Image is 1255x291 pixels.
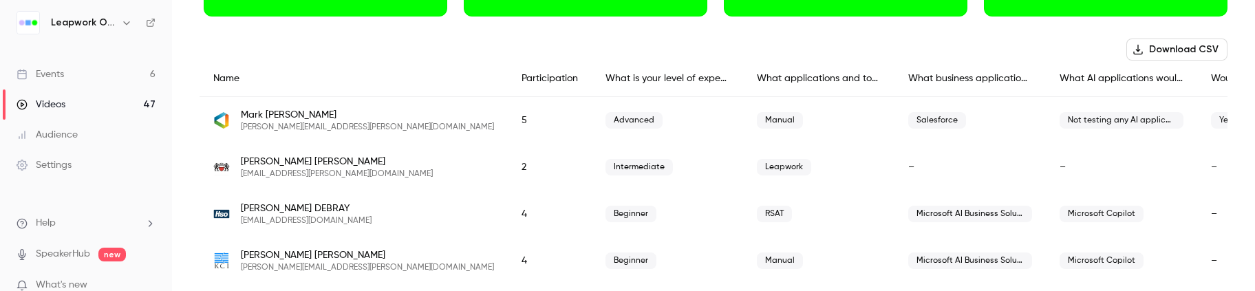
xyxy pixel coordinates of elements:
div: Audience [17,128,78,142]
span: Microsoft Copilot [1060,206,1144,222]
span: Advanced [605,112,663,129]
span: Microsoft AI Business Solutions (new name for Dynamics 365) [908,206,1032,222]
div: What business applications does your company test? [894,61,1046,97]
h6: Leapwork Online Event [51,16,116,30]
img: onedigital.com [213,112,230,129]
div: 5 [508,97,592,144]
div: Videos [17,98,65,111]
span: [PERSON_NAME] [PERSON_NAME] [241,155,433,169]
span: Microsoft Copilot [1060,252,1144,269]
span: Leapwork [757,159,811,175]
img: kci.com [213,252,230,269]
img: Leapwork Online Event [17,12,39,34]
div: What applications and tools are you currently using for testing? [743,61,894,97]
span: Help [36,216,56,230]
span: [PERSON_NAME][EMAIL_ADDRESS][PERSON_NAME][DOMAIN_NAME] [241,122,494,133]
button: Download CSV [1126,39,1227,61]
div: Participation [508,61,592,97]
span: [PERSON_NAME] [PERSON_NAME] [241,248,494,262]
div: 4 [508,237,592,284]
span: Intermediate [605,159,673,175]
span: Mark [PERSON_NAME] [241,108,494,122]
img: lausanne.ch [213,159,230,175]
span: [EMAIL_ADDRESS][DOMAIN_NAME] [241,215,372,226]
span: Beginner [605,206,656,222]
div: Name [200,61,508,97]
span: Salesforce [908,112,966,129]
a: SpeakerHub [36,247,90,261]
div: What AI applications would you like to use and test? [1046,61,1197,97]
div: What is your level of experience with Leapwork? [592,61,743,97]
span: [EMAIL_ADDRESS][PERSON_NAME][DOMAIN_NAME] [241,169,433,180]
span: Manual [757,252,803,269]
div: 2 [508,144,592,191]
span: Manual [757,112,803,129]
span: Yes [1211,112,1241,129]
span: Microsoft AI Business Solutions (new name for Dynamics 365) [908,252,1032,269]
span: Not testing any AI applications [1060,112,1183,129]
div: – [1046,144,1197,191]
span: [PERSON_NAME][EMAIL_ADDRESS][PERSON_NAME][DOMAIN_NAME] [241,262,494,273]
div: 4 [508,191,592,237]
span: new [98,248,126,261]
span: Beginner [605,252,656,269]
span: [PERSON_NAME] DEBRAY [241,202,372,215]
div: Settings [17,158,72,172]
li: help-dropdown-opener [17,216,155,230]
span: RSAT [757,206,792,222]
div: – [894,144,1046,191]
img: hso.com [213,206,230,222]
div: Events [17,67,64,81]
